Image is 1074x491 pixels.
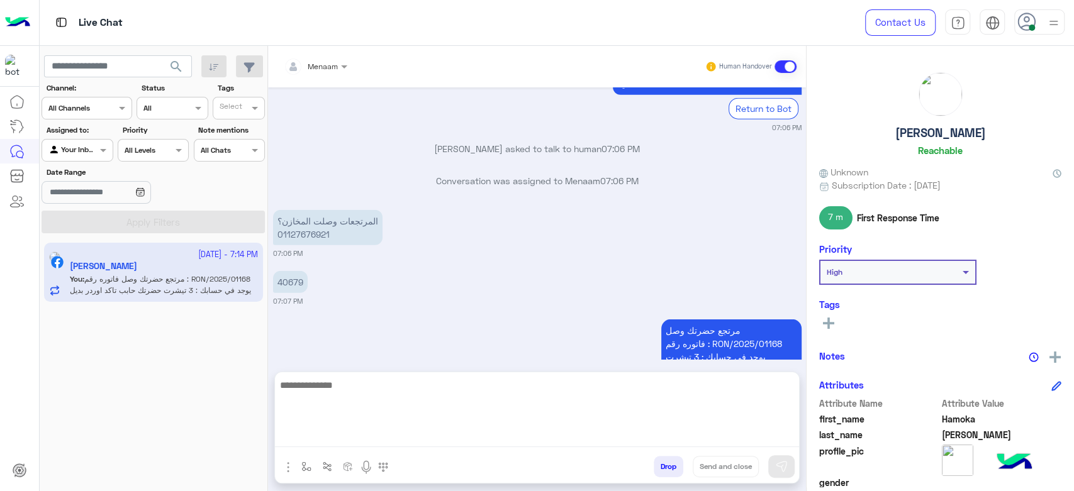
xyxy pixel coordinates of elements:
button: Apply Filters [42,211,265,233]
span: profile_pic [819,444,939,473]
img: notes [1029,352,1039,362]
span: Hamoka [942,412,1062,426]
small: 07:06 PM [273,248,303,258]
label: Note mentions [198,124,263,136]
small: 07:06 PM [772,123,802,133]
p: 23/9/2025, 7:07 PM [273,271,308,293]
img: tab [53,14,69,30]
h6: Priority [819,243,852,255]
p: 23/9/2025, 7:06 PM [273,210,383,245]
img: tab [951,16,965,30]
img: send voice note [359,460,374,475]
img: create order [343,461,353,472]
span: 07:06 PM [600,175,639,186]
p: Live Chat [79,14,123,31]
span: last_name [819,428,939,441]
button: search [161,55,192,82]
span: 7 m [819,206,853,229]
h6: Notes [819,350,845,361]
h6: Attributes [819,379,864,390]
img: picture [919,73,962,116]
p: 23/9/2025, 7:14 PM [661,319,802,381]
button: Drop [654,456,683,477]
span: First Response Time [857,211,939,224]
b: High [827,267,842,277]
h5: [PERSON_NAME] [895,126,986,140]
button: select flow [296,456,317,477]
span: null [942,476,1062,489]
span: search [169,59,184,74]
span: Attribute Name [819,397,939,410]
span: first_name [819,412,939,426]
a: Contact Us [865,9,936,36]
img: tab [985,16,1000,30]
img: send attachment [281,460,296,475]
span: Subscription Date : [DATE] [832,179,941,192]
button: create order [338,456,359,477]
label: Channel: [47,82,131,94]
label: Date Range [47,167,187,178]
div: Return to Bot [729,98,798,119]
p: [PERSON_NAME] asked to talk to human [273,142,802,155]
img: Trigger scenario [322,461,332,472]
img: hulul-logo.png [992,441,1036,485]
a: tab [945,9,970,36]
h6: Tags [819,299,1061,310]
img: Logo [5,9,30,36]
small: Human Handover [719,62,772,72]
span: gender [819,476,939,489]
label: Status [142,82,206,94]
img: make a call [378,462,388,472]
img: picture [942,444,973,476]
label: Tags [218,82,264,94]
span: Unknown [819,165,868,179]
span: Attribute Value [942,397,1062,410]
img: add [1049,351,1061,363]
span: Mohamed [942,428,1062,441]
img: profile [1046,15,1061,31]
p: Conversation was assigned to Menaam [273,174,802,187]
button: Send and close [693,456,759,477]
h6: Reachable [918,145,963,156]
img: 713415422032625 [5,55,28,77]
label: Priority [123,124,187,136]
span: Menaam [308,62,338,71]
label: Assigned to: [47,124,111,136]
img: select flow [301,461,311,472]
button: Trigger scenario [317,456,338,477]
img: send message [775,460,788,473]
small: 07:07 PM [273,296,303,306]
span: 07:06 PM [601,143,640,154]
div: Select [218,101,242,115]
